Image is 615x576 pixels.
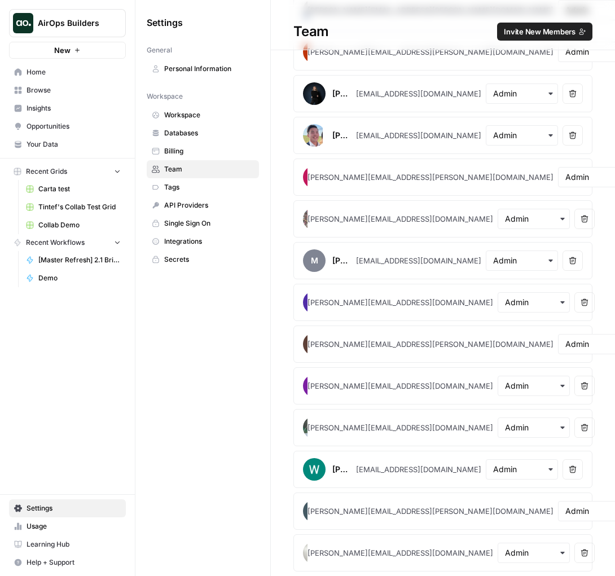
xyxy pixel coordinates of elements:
[271,23,615,41] div: Team
[9,99,126,117] a: Insights
[38,220,121,230] span: Collab Demo
[27,521,121,531] span: Usage
[21,198,126,216] a: Tintef's Collab Test Grid
[493,464,551,475] input: Admin
[303,458,326,481] img: avatar
[21,269,126,287] a: Demo
[147,106,259,124] a: Workspace
[9,517,126,535] a: Usage
[38,255,121,265] span: [Master Refresh] 2.1 Brief to Outline
[303,208,326,230] img: avatar
[147,91,183,102] span: Workspace
[505,547,563,559] input: Admin
[9,117,126,135] a: Opportunities
[303,82,326,105] img: avatar
[303,249,326,272] span: M
[307,172,553,183] div: [PERSON_NAME][EMAIL_ADDRESS][PERSON_NAME][DOMAIN_NAME]
[164,200,254,210] span: API Providers
[497,23,592,41] button: Invite New Members
[505,213,563,225] input: Admin
[27,503,121,513] span: Settings
[307,297,493,308] div: [PERSON_NAME][EMAIL_ADDRESS][DOMAIN_NAME]
[164,218,254,228] span: Single Sign On
[9,163,126,180] button: Recent Grids
[9,135,126,153] a: Your Data
[38,184,121,194] span: Carta test
[9,553,126,571] button: Help + Support
[9,535,126,553] a: Learning Hub
[504,26,576,37] span: Invite New Members
[356,130,481,141] div: [EMAIL_ADDRESS][DOMAIN_NAME]
[27,121,121,131] span: Opportunities
[27,139,121,150] span: Your Data
[303,333,326,355] img: avatar
[356,255,481,266] div: [EMAIL_ADDRESS][DOMAIN_NAME]
[21,180,126,198] a: Carta test
[38,202,121,212] span: Tintef's Collab Test Grid
[307,505,553,517] div: [PERSON_NAME][EMAIL_ADDRESS][PERSON_NAME][DOMAIN_NAME]
[147,214,259,232] a: Single Sign On
[147,250,259,269] a: Secrets
[307,380,493,392] div: [PERSON_NAME][EMAIL_ADDRESS][DOMAIN_NAME]
[505,380,563,392] input: Admin
[332,88,352,99] div: [PERSON_NAME]
[356,88,481,99] div: [EMAIL_ADDRESS][DOMAIN_NAME]
[9,234,126,251] button: Recent Workflows
[27,103,121,113] span: Insights
[303,542,325,564] img: avatar
[147,45,172,55] span: General
[147,232,259,250] a: Integrations
[505,422,563,433] input: Admin
[9,499,126,517] a: Settings
[303,500,326,522] img: avatar
[493,130,551,141] input: Admin
[303,416,326,439] img: avatar
[26,238,85,248] span: Recent Workflows
[307,213,493,225] div: [PERSON_NAME][EMAIL_ADDRESS][DOMAIN_NAME]
[164,164,254,174] span: Team
[307,547,493,559] div: [PERSON_NAME][EMAIL_ADDRESS][DOMAIN_NAME]
[147,60,259,78] a: Personal Information
[147,196,259,214] a: API Providers
[164,236,254,247] span: Integrations
[21,251,126,269] a: [Master Refresh] 2.1 Brief to Outline
[332,255,352,266] div: [PERSON_NAME]
[493,255,551,266] input: Admin
[147,142,259,160] a: Billing
[27,85,121,95] span: Browse
[164,64,254,74] span: Personal Information
[493,88,551,99] input: Admin
[9,9,126,37] button: Workspace: AirOps Builders
[21,216,126,234] a: Collab Demo
[164,182,254,192] span: Tags
[303,166,326,188] img: avatar
[303,375,326,397] img: avatar
[332,130,352,141] div: [PERSON_NAME]
[26,166,67,177] span: Recent Grids
[9,81,126,99] a: Browse
[13,13,33,33] img: AirOps Builders Logo
[27,557,121,568] span: Help + Support
[164,128,254,138] span: Databases
[38,17,106,29] span: AirOps Builders
[27,539,121,549] span: Learning Hub
[147,160,259,178] a: Team
[307,338,553,350] div: [PERSON_NAME][EMAIL_ADDRESS][PERSON_NAME][DOMAIN_NAME]
[147,16,183,29] span: Settings
[164,110,254,120] span: Workspace
[27,67,121,77] span: Home
[9,42,126,59] button: New
[164,146,254,156] span: Billing
[147,124,259,142] a: Databases
[356,464,481,475] div: [EMAIL_ADDRESS][DOMAIN_NAME]
[303,124,323,147] img: avatar
[9,63,126,81] a: Home
[307,422,493,433] div: [PERSON_NAME][EMAIL_ADDRESS][DOMAIN_NAME]
[303,41,326,63] img: avatar
[164,254,254,265] span: Secrets
[38,273,121,283] span: Demo
[54,45,71,56] span: New
[332,464,352,475] div: [PERSON_NAME]
[307,46,553,58] div: [PERSON_NAME][EMAIL_ADDRESS][PERSON_NAME][DOMAIN_NAME]
[505,297,563,308] input: Admin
